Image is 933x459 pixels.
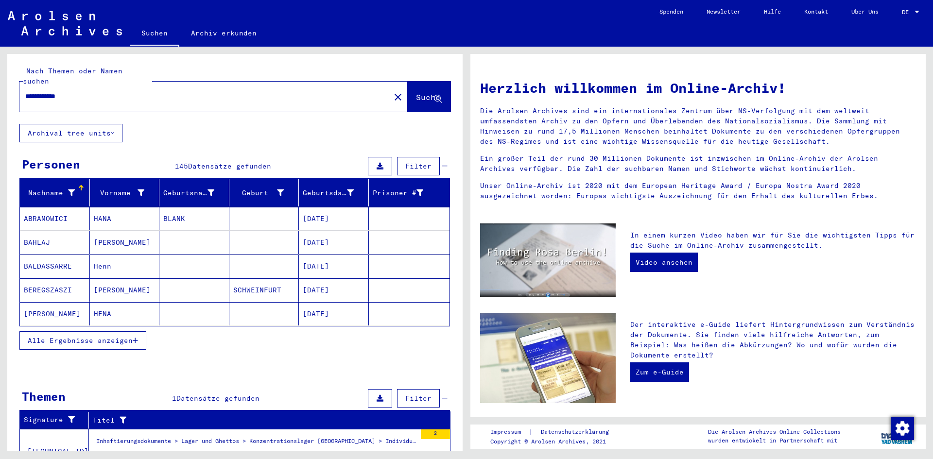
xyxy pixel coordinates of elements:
mat-cell: BLANK [159,207,229,230]
span: 145 [175,162,188,170]
mat-cell: [DATE] [299,278,369,302]
div: Vorname [94,185,159,201]
a: Video ansehen [630,253,698,272]
div: Nachname [24,185,89,201]
mat-label: Nach Themen oder Namen suchen [23,67,122,85]
h1: Herzlich willkommen im Online-Archiv! [480,78,916,98]
div: Geburt‏ [233,185,299,201]
button: Filter [397,389,440,408]
div: Vorname [94,188,145,198]
span: DE [902,9,913,16]
button: Suche [408,82,450,112]
p: Ein großer Teil der rund 30 Millionen Dokumente ist inzwischen im Online-Archiv der Arolsen Archi... [480,153,916,174]
a: Datenschutzerklärung [533,427,621,437]
mat-cell: BAHLAJ [20,231,90,254]
mat-cell: BALDASSARRE [20,255,90,278]
mat-cell: [DATE] [299,207,369,230]
p: wurden entwickelt in Partnerschaft mit [708,436,841,445]
div: Prisoner # [373,185,438,201]
div: | [490,427,621,437]
div: Inhaftierungsdokumente > Lager und Ghettos > Konzentrationslager [GEOGRAPHIC_DATA] > Individuelle... [96,437,416,450]
mat-cell: HENA [90,302,160,325]
button: Clear [388,87,408,106]
mat-icon: close [392,91,404,103]
button: Archival tree units [19,124,122,142]
p: In einem kurzen Video haben wir für Sie die wichtigsten Tipps für die Suche im Online-Archiv zusa... [630,230,916,251]
mat-header-cell: Geburt‏ [229,179,299,206]
span: Suche [416,92,440,102]
a: Suchen [130,21,179,47]
mat-cell: BEREGSZASZI [20,278,90,302]
mat-header-cell: Prisoner # [369,179,450,206]
img: eguide.jpg [480,313,616,403]
div: Titel [93,415,426,425]
mat-cell: [DATE] [299,302,369,325]
div: Personen [22,155,80,173]
mat-cell: ABRAMOWICI [20,207,90,230]
div: Prisoner # [373,188,424,198]
mat-header-cell: Nachname [20,179,90,206]
div: Geburtsname [163,185,229,201]
div: Geburt‏ [233,188,284,198]
div: Themen [22,388,66,405]
div: Signature [24,412,88,428]
div: Titel [93,412,438,428]
img: Zustimmung ändern [891,417,914,440]
p: Die Arolsen Archives sind ein internationales Zentrum über NS-Verfolgung mit dem weltweit umfasse... [480,106,916,147]
mat-cell: [PERSON_NAME] [20,302,90,325]
button: Filter [397,157,440,175]
img: video.jpg [480,223,616,297]
div: Nachname [24,188,75,198]
img: yv_logo.png [879,424,916,448]
mat-header-cell: Geburtsname [159,179,229,206]
mat-cell: [PERSON_NAME] [90,231,160,254]
p: Copyright © Arolsen Archives, 2021 [490,437,621,446]
div: Geburtsdatum [303,188,354,198]
mat-header-cell: Geburtsdatum [299,179,369,206]
div: Signature [24,415,76,425]
span: Datensätze gefunden [176,394,259,403]
mat-cell: [PERSON_NAME] [90,278,160,302]
div: 2 [421,429,450,439]
mat-cell: Henn [90,255,160,278]
span: 1 [172,394,176,403]
p: Der interaktive e-Guide liefert Hintergrundwissen zum Verständnis der Dokumente. Sie finden viele... [630,320,916,360]
span: Alle Ergebnisse anzeigen [28,336,133,345]
p: Unser Online-Archiv ist 2020 mit dem European Heritage Award / Europa Nostra Award 2020 ausgezeic... [480,181,916,201]
mat-cell: SCHWEINFURT [229,278,299,302]
div: Geburtsname [163,188,214,198]
a: Archiv erkunden [179,21,268,45]
a: Impressum [490,427,529,437]
a: Zum e-Guide [630,362,689,382]
div: Zustimmung ändern [890,416,914,440]
span: Datensätze gefunden [188,162,271,170]
button: Alle Ergebnisse anzeigen [19,331,146,350]
p: Die Arolsen Archives Online-Collections [708,427,841,436]
mat-cell: HANA [90,207,160,230]
div: Geburtsdatum [303,185,368,201]
span: Filter [405,162,432,170]
mat-cell: [DATE] [299,255,369,278]
mat-cell: [DATE] [299,231,369,254]
mat-header-cell: Vorname [90,179,160,206]
span: Filter [405,394,432,403]
img: Arolsen_neg.svg [8,11,122,35]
